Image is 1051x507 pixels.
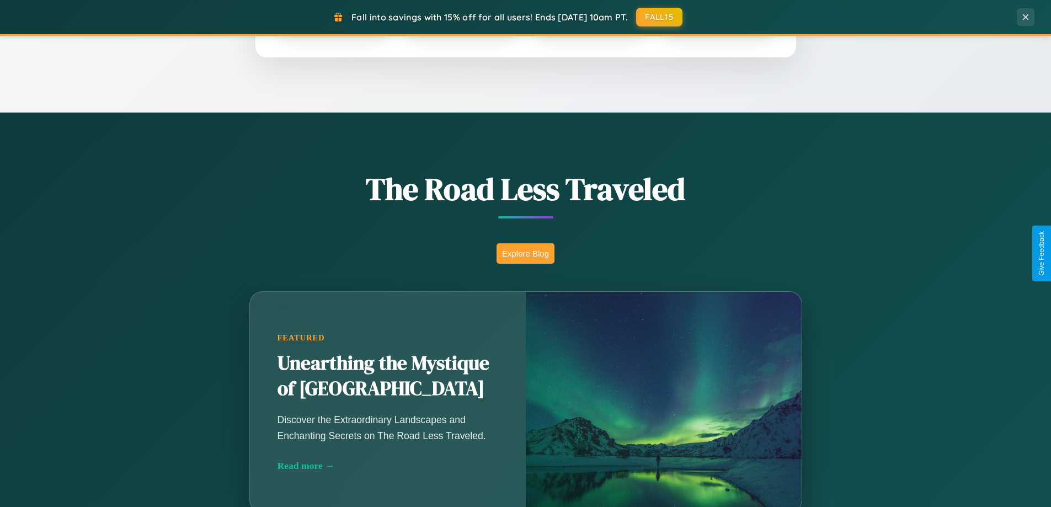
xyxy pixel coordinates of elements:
span: Fall into savings with 15% off for all users! Ends [DATE] 10am PT. [351,12,628,23]
button: Explore Blog [497,243,554,264]
div: Featured [278,333,498,343]
p: Discover the Extraordinary Landscapes and Enchanting Secrets on The Road Less Traveled. [278,412,498,443]
button: FALL15 [636,8,682,26]
h2: Unearthing the Mystique of [GEOGRAPHIC_DATA] [278,351,498,402]
div: Read more → [278,460,498,472]
h1: The Road Less Traveled [195,168,857,210]
div: Give Feedback [1038,231,1045,276]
